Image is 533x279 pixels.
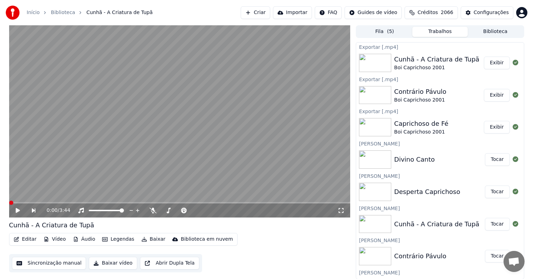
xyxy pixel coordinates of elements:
[387,28,394,35] span: ( 5 )
[468,27,523,37] button: Biblioteca
[485,250,510,262] button: Tocar
[47,207,58,214] span: 0:00
[485,218,510,231] button: Tocar
[356,236,524,244] div: [PERSON_NAME]
[11,234,39,244] button: Editar
[394,129,448,136] div: Boi Caprichoso 2001
[356,204,524,212] div: [PERSON_NAME]
[394,64,479,71] div: Boi Caprichoso 2001
[394,97,446,104] div: Boi Caprichoso 2001
[59,207,70,214] span: 3:44
[394,119,448,129] div: Caprichoso de Fé
[241,6,270,19] button: Criar
[394,155,435,164] div: Divino Canto
[356,268,524,277] div: [PERSON_NAME]
[394,87,446,97] div: Contrário Pávulo
[41,234,69,244] button: Vídeo
[356,171,524,180] div: [PERSON_NAME]
[412,27,468,37] button: Trabalhos
[504,251,525,272] a: Bate-papo aberto
[27,9,40,16] a: Início
[345,6,402,19] button: Guides de vídeo
[394,251,446,261] div: Contrário Pávulo
[47,207,64,214] div: /
[357,27,412,37] button: Fila
[356,43,524,51] div: Exportar [.mp4]
[356,139,524,148] div: [PERSON_NAME]
[441,9,453,16] span: 2066
[394,187,460,197] div: Desperta Caprichoso
[484,57,510,69] button: Exibir
[9,220,94,230] div: Cunhã - A Criatura de Tupã
[86,9,153,16] span: Cunhã - A Criatura de Tupã
[140,257,199,270] button: Abrir Dupla Tela
[27,9,153,16] nav: breadcrumb
[474,9,509,16] div: Configurações
[315,6,342,19] button: FAQ
[12,257,86,270] button: Sincronização manual
[484,89,510,102] button: Exibir
[181,236,233,243] div: Biblioteca em nuvem
[394,219,479,229] div: Cunhã - A Criatura de Tupã
[89,257,137,270] button: Baixar vídeo
[356,75,524,83] div: Exportar [.mp4]
[6,6,20,20] img: youka
[70,234,98,244] button: Áudio
[418,9,438,16] span: Créditos
[485,186,510,198] button: Tocar
[405,6,458,19] button: Créditos2066
[356,107,524,115] div: Exportar [.mp4]
[484,121,510,134] button: Exibir
[485,153,510,166] button: Tocar
[51,9,75,16] a: Biblioteca
[273,6,312,19] button: Importar
[99,234,137,244] button: Legendas
[139,234,168,244] button: Baixar
[461,6,513,19] button: Configurações
[394,54,479,64] div: Cunhã - A Criatura de Tupã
